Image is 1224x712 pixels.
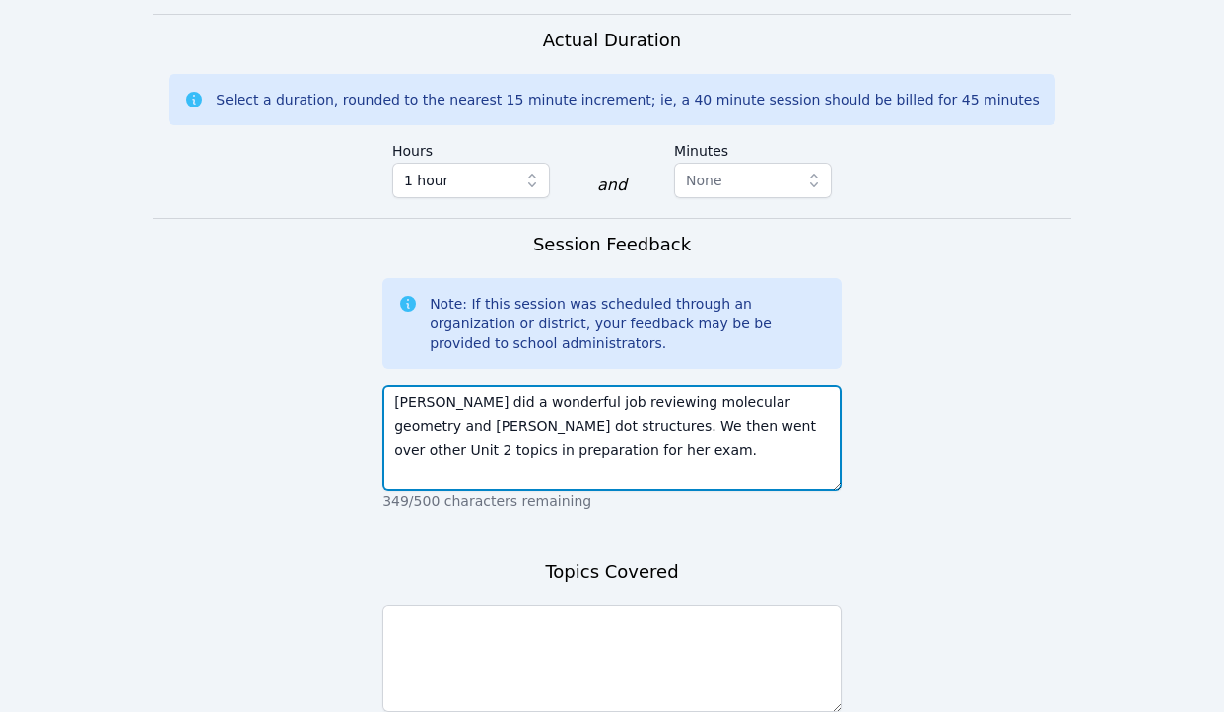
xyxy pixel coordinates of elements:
div: Note: If this session was scheduled through an organization or district, your feedback may be be ... [430,294,826,353]
div: and [597,174,627,197]
button: None [674,163,832,198]
label: Minutes [674,133,832,163]
h3: Actual Duration [543,27,681,54]
h3: Session Feedback [533,231,691,258]
button: 1 hour [392,163,550,198]
div: Select a duration, rounded to the nearest 15 minute increment; ie, a 40 minute session should be ... [216,90,1039,109]
span: None [686,173,722,188]
span: 1 hour [404,169,448,192]
p: 349/500 characters remaining [382,491,842,511]
label: Hours [392,133,550,163]
textarea: [PERSON_NAME] did a wonderful job reviewing molecular geometry and [PERSON_NAME] dot structures. ... [382,385,842,491]
h3: Topics Covered [545,558,678,586]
